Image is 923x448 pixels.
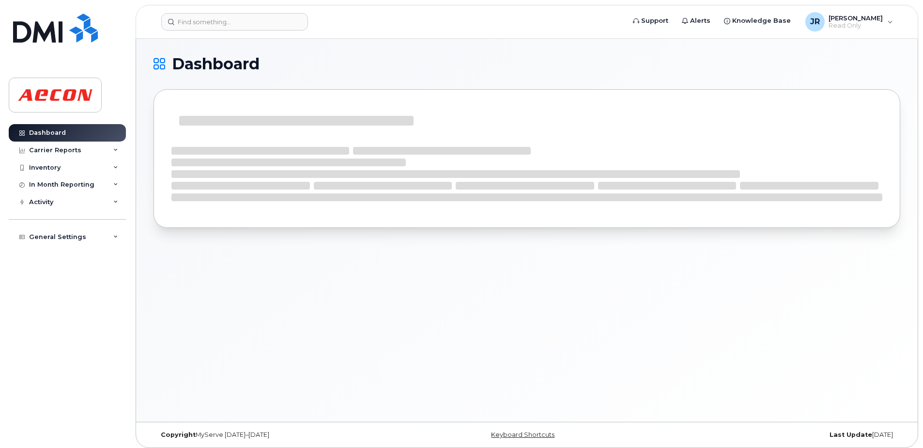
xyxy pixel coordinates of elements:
div: MyServe [DATE]–[DATE] [154,431,402,439]
strong: Copyright [161,431,196,438]
a: Keyboard Shortcuts [491,431,554,438]
div: [DATE] [651,431,900,439]
strong: Last Update [830,431,872,438]
span: Dashboard [172,57,260,71]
